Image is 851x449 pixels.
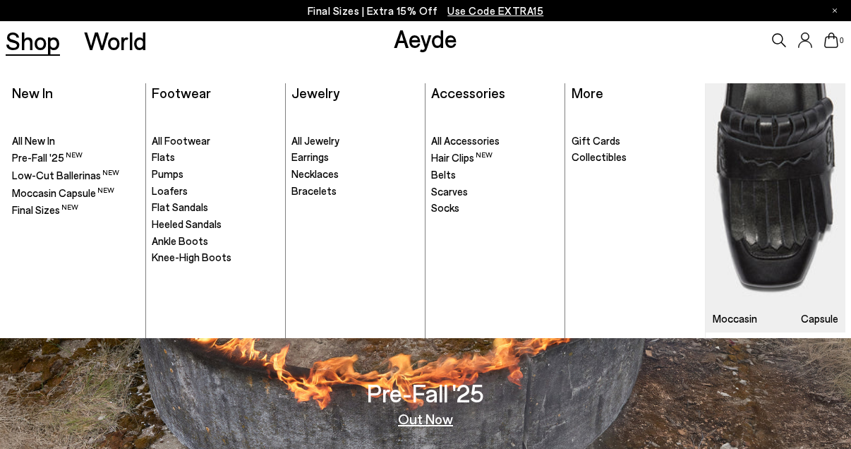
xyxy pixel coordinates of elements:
h3: Pre-Fall '25 [367,381,484,405]
a: Low-Cut Ballerinas [12,168,140,183]
a: Out Now [398,412,453,426]
span: All Accessories [431,134,500,147]
a: Footwear [152,84,211,101]
a: Earrings [291,150,419,164]
span: Gift Cards [572,134,620,147]
a: Collectibles [572,150,700,164]
a: 0 [824,32,838,48]
span: Loafers [152,184,188,197]
img: Mobile_e6eede4d-78b8-4bd1-ae2a-4197e375e133_900x.jpg [706,83,845,333]
span: Moccasin Capsule [12,186,114,199]
span: 0 [838,37,845,44]
h3: Capsule [801,313,838,324]
a: More [572,84,603,101]
a: Necklaces [291,167,419,181]
a: Final Sizes [12,203,140,217]
span: Hair Clips [431,151,493,164]
a: Accessories [431,84,505,101]
span: Final Sizes [12,203,78,216]
a: All Jewelry [291,134,419,148]
span: All Jewelry [291,134,339,147]
span: All Footwear [152,134,210,147]
span: Necklaces [291,167,339,180]
a: All New In [12,134,140,148]
span: Belts [431,168,456,181]
span: Pumps [152,167,183,180]
h3: Moccasin [713,313,757,324]
span: Flats [152,150,175,163]
a: World [84,28,147,53]
a: Heeled Sandals [152,217,279,232]
p: Final Sizes | Extra 15% Off [308,2,544,20]
a: Ankle Boots [152,234,279,249]
a: Socks [431,201,559,215]
a: Bracelets [291,184,419,198]
span: Ankle Boots [152,234,208,247]
a: New In [12,84,53,101]
a: Shop [6,28,60,53]
a: All Accessories [431,134,559,148]
a: Flats [152,150,279,164]
a: All Footwear [152,134,279,148]
a: Aeyde [394,23,457,53]
span: Navigate to /collections/ss25-final-sizes [447,4,543,17]
a: Moccasin Capsule [12,186,140,200]
span: Scarves [431,185,468,198]
a: Knee-High Boots [152,251,279,265]
a: Gift Cards [572,134,700,148]
a: Pre-Fall '25 [12,150,140,165]
a: Flat Sandals [152,200,279,215]
span: Bracelets [291,184,337,197]
a: Loafers [152,184,279,198]
a: Belts [431,168,559,182]
span: Flat Sandals [152,200,208,213]
span: Low-Cut Ballerinas [12,169,119,181]
span: Earrings [291,150,329,163]
a: Hair Clips [431,150,559,165]
span: Heeled Sandals [152,217,222,230]
span: Collectibles [572,150,627,163]
span: All New In [12,134,55,147]
span: Knee-High Boots [152,251,231,263]
span: Socks [431,201,459,214]
a: Pumps [152,167,279,181]
a: Scarves [431,185,559,199]
span: Pre-Fall '25 [12,151,83,164]
a: Moccasin Capsule [706,83,845,333]
a: Jewelry [291,84,339,101]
